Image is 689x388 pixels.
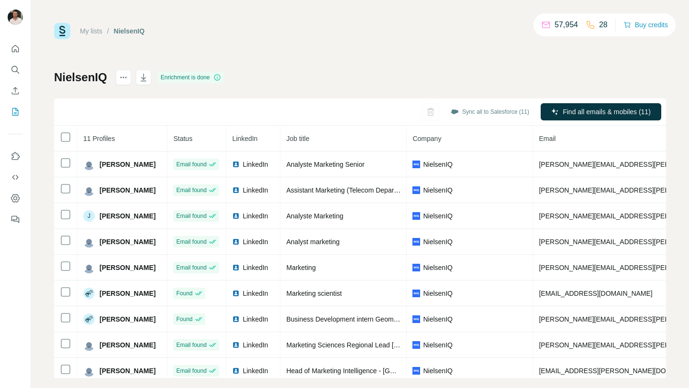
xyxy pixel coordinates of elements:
img: Avatar [83,262,95,273]
img: company-logo [412,367,420,375]
span: [EMAIL_ADDRESS][DOMAIN_NAME] [539,290,652,297]
div: J [83,210,95,222]
span: [PERSON_NAME] [100,211,156,221]
span: NielsenIQ [423,237,452,247]
span: Job title [286,135,309,142]
img: Avatar [83,236,95,248]
img: Avatar [83,339,95,351]
img: LinkedIn logo [232,367,240,375]
span: LinkedIn [232,135,257,142]
img: company-logo [412,315,420,323]
span: Email found [176,160,206,169]
span: [PERSON_NAME] [100,237,156,247]
span: Email found [176,263,206,272]
button: Feedback [8,211,23,228]
span: [PERSON_NAME] [100,289,156,298]
span: [PERSON_NAME] [100,366,156,376]
button: actions [116,70,131,85]
span: Status [173,135,192,142]
span: LinkedIn [243,340,268,350]
a: My lists [80,27,102,35]
img: company-logo [412,290,420,297]
span: 11 Profiles [83,135,115,142]
span: Analyste Marketing Senior [286,161,364,168]
img: company-logo [412,238,420,246]
span: Marketing Sciences Regional Lead [GEOGRAPHIC_DATA] [286,341,461,349]
img: LinkedIn logo [232,161,240,168]
img: company-logo [412,212,420,220]
span: Marketing [286,264,315,271]
span: Email found [176,186,206,194]
button: Dashboard [8,190,23,207]
img: company-logo [412,341,420,349]
span: NielsenIQ [423,211,452,221]
img: Surfe Logo [54,23,70,39]
img: Avatar [83,313,95,325]
img: Avatar [8,10,23,25]
p: 28 [599,19,608,31]
span: [PERSON_NAME] [100,185,156,195]
span: Analyste Marketing [286,212,343,220]
span: LinkedIn [243,314,268,324]
span: Email found [176,341,206,349]
img: Avatar [83,288,95,299]
button: Buy credits [623,18,668,32]
img: company-logo [412,186,420,194]
span: Found [176,289,192,298]
img: Avatar [83,365,95,377]
span: Email found [176,212,206,220]
span: LinkedIn [243,237,268,247]
li: / [107,26,109,36]
button: Search [8,61,23,78]
span: [PERSON_NAME] [100,160,156,169]
img: LinkedIn logo [232,341,240,349]
span: LinkedIn [243,366,268,376]
span: Analyst marketing [286,238,339,246]
span: Head of Marketing Intelligence - [GEOGRAPHIC_DATA] [286,367,452,375]
button: Find all emails & mobiles (11) [541,103,661,120]
button: Use Surfe API [8,169,23,186]
span: NielsenIQ [423,314,452,324]
span: [PERSON_NAME] [100,263,156,272]
img: company-logo [412,264,420,271]
span: LinkedIn [243,211,268,221]
div: Enrichment is done [158,72,224,83]
button: Sync all to Salesforce (11) [444,105,536,119]
img: Avatar [83,159,95,170]
span: Email found [176,366,206,375]
button: My lists [8,103,23,120]
span: Find all emails & mobiles (11) [563,107,651,117]
img: LinkedIn logo [232,264,240,271]
span: Email found [176,237,206,246]
span: Business Development intern Geomarketing - SPECTRA [286,315,455,323]
button: Use Surfe on LinkedIn [8,148,23,165]
img: company-logo [412,161,420,168]
button: Enrich CSV [8,82,23,99]
button: Quick start [8,40,23,57]
img: LinkedIn logo [232,290,240,297]
span: LinkedIn [243,263,268,272]
h1: NielsenIQ [54,70,107,85]
span: NielsenIQ [423,289,452,298]
span: NielsenIQ [423,340,452,350]
span: NielsenIQ [423,263,452,272]
div: NielsenIQ [114,26,145,36]
span: LinkedIn [243,185,268,195]
span: [PERSON_NAME] [100,340,156,350]
span: LinkedIn [243,160,268,169]
span: [PERSON_NAME] [100,314,156,324]
img: LinkedIn logo [232,212,240,220]
span: Marketing scientist [286,290,342,297]
img: LinkedIn logo [232,315,240,323]
span: Assistant Marketing (Telecom Department) [286,186,413,194]
span: Company [412,135,441,142]
span: NielsenIQ [423,366,452,376]
img: Avatar [83,184,95,196]
p: 57,954 [555,19,578,31]
img: LinkedIn logo [232,186,240,194]
span: NielsenIQ [423,160,452,169]
span: Found [176,315,192,323]
span: NielsenIQ [423,185,452,195]
span: LinkedIn [243,289,268,298]
span: Email [539,135,556,142]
